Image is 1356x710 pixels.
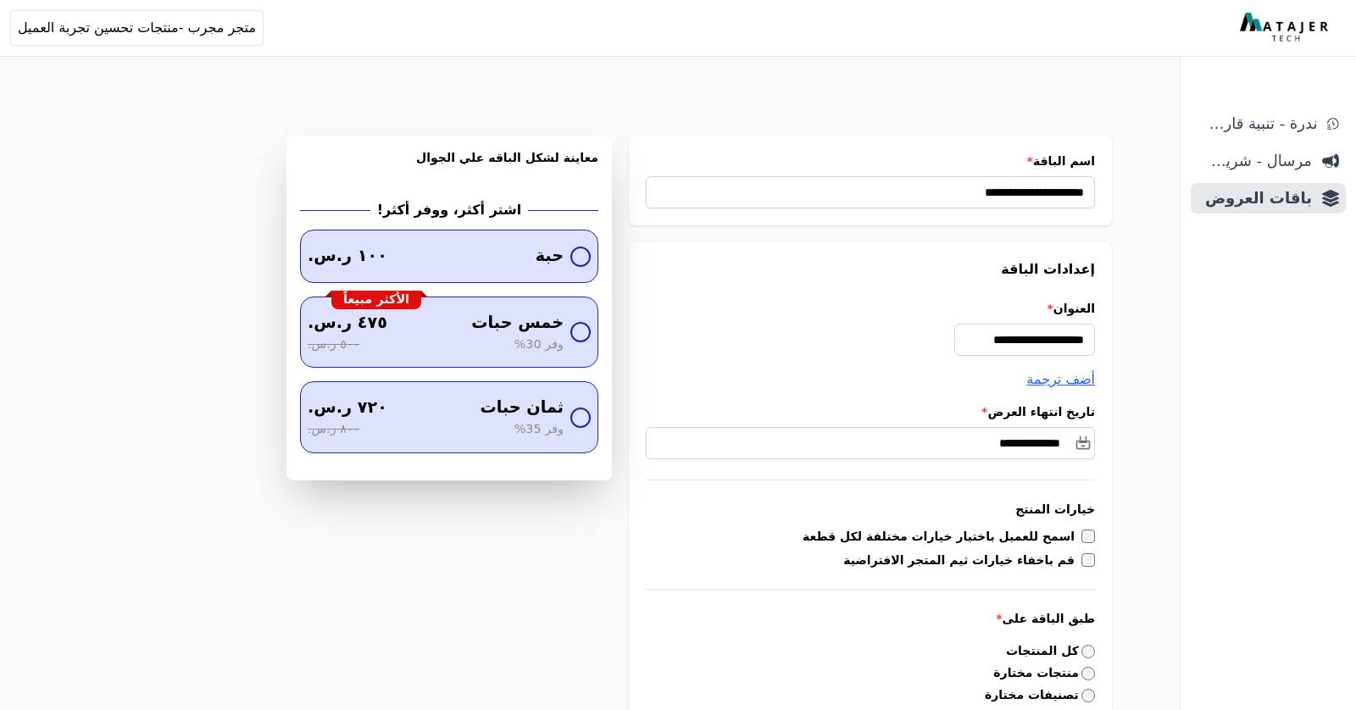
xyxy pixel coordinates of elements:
[308,336,359,354] span: ٥٠٠ ر.س.
[646,501,1095,518] h3: خيارات المنتج
[536,244,564,269] span: حبة
[646,610,1095,627] label: طبق الباقة على
[646,300,1095,317] label: العنوان
[1081,667,1095,680] input: منتجات مختارة
[1081,645,1095,658] input: كل المنتجات
[1198,149,1312,173] span: مرسال - شريط دعاية
[308,244,387,269] span: ١٠٠ ر.س.
[1026,371,1095,387] span: أضف ترجمة
[331,291,421,309] div: الأكثر مبيعاً
[803,528,1081,545] label: اسمح للعميل باختيار خيارات مختلفة لكل قطعة
[985,686,1095,704] label: تصنيفات مختارة
[1081,689,1095,702] input: تصنيفات مختارة
[514,420,564,439] span: وفر 35%
[10,10,264,46] button: متجر مجرب -منتجات تحسين تجربة العميل
[646,153,1095,169] label: اسم الباقة
[308,311,387,336] span: ٤٧٥ ر.س.
[843,552,1081,569] label: قم باخفاء خيارات ثيم المتجر الافتراضية
[481,396,564,420] span: ثمان حبات
[1240,13,1332,43] img: MatajerTech Logo
[18,18,256,38] span: متجر مجرب -منتجات تحسين تجربة العميل
[646,259,1095,280] h3: إعدادات الباقة
[1198,186,1312,210] span: باقات العروض
[370,200,529,220] h2: اشتر أكثر، ووفر أكثر!
[471,311,564,336] span: خمس حبات
[1198,112,1317,136] span: ندرة - تنبية قارب علي النفاذ
[646,403,1095,420] label: تاريخ انتهاء العرض
[308,396,387,420] span: ٧٢٠ ر.س.
[300,149,598,186] h3: معاينة لشكل الباقه علي الجوال
[308,420,359,439] span: ٨٠٠ ر.س.
[1026,369,1095,390] button: أضف ترجمة
[993,664,1095,682] label: منتجات مختارة
[1006,642,1095,660] label: كل المنتجات
[514,336,564,354] span: وفر 30%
